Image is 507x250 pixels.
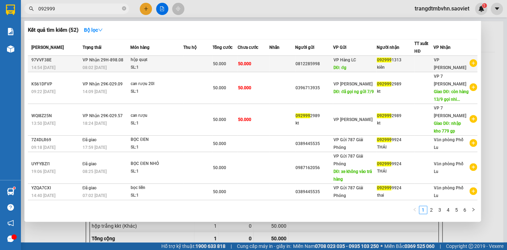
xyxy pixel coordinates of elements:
[469,163,477,171] span: plus-circle
[469,83,477,91] span: plus-circle
[83,113,123,118] span: VP Nhận 29K-029.57
[469,139,477,147] span: plus-circle
[83,121,107,126] span: 18:24 [DATE]
[38,5,121,13] input: Tìm tên, số ĐT hoặc mã đơn
[444,206,452,214] a: 4
[453,206,460,214] a: 5
[83,65,107,70] span: 08:02 [DATE]
[433,89,468,102] span: Giao DĐ: còn hàng 13/9 gọi nhi...
[471,207,475,212] span: right
[31,112,80,120] div: WQI8Z25N
[7,28,14,35] img: solution-icon
[131,168,183,175] div: SL: 1
[83,145,107,150] span: 17:59 [DATE]
[31,169,55,174] span: 19:06 [DATE]
[377,56,414,64] div: 1313
[433,45,450,50] span: VP Nhận
[333,117,372,122] span: VP [PERSON_NAME]
[131,160,183,168] div: BỌC ĐEN NHỎ
[377,113,391,118] span: 092999
[377,185,391,190] span: 092999
[333,137,363,150] span: VP Gửi 787 Giải Phóng
[377,160,414,168] div: 9924
[469,206,477,214] button: right
[433,58,466,70] span: VP [PERSON_NAME]
[469,187,477,195] span: plus-circle
[13,187,15,189] sup: 1
[295,113,310,118] span: 092999
[29,6,34,11] span: search
[377,112,414,120] div: 2989
[413,207,417,212] span: left
[428,206,435,214] a: 2
[295,45,314,50] span: Người gửi
[130,45,149,50] span: Món hàng
[377,82,391,86] span: 092999
[333,169,372,182] span: DĐ: xe không vào trả hàng
[83,82,123,86] span: VP Nhận 29K-029.09
[376,45,399,50] span: Người nhận
[213,165,226,170] span: 50.000
[7,188,14,195] img: warehouse-icon
[377,192,414,199] div: thai
[427,206,436,214] li: 2
[377,58,391,62] span: 092999
[333,185,363,198] span: VP Gửi 787 Giải Phóng
[31,65,55,70] span: 14:54 [DATE]
[83,161,97,166] span: Đã giao
[433,106,466,118] span: VP 7 [PERSON_NAME]
[131,112,183,120] div: can rượu
[93,6,168,17] b: [DOMAIN_NAME]
[436,206,444,214] a: 3
[83,58,123,62] span: VP Nhận 29H-898.08
[213,85,226,90] span: 50.000
[269,45,279,50] span: Nhãn
[31,160,80,168] div: UYFYBZI1
[469,59,477,67] span: plus-circle
[31,193,55,198] span: 14:40 [DATE]
[84,27,103,33] strong: Bộ lọc
[98,28,103,32] span: down
[333,82,372,86] span: VP [PERSON_NAME]
[433,74,466,86] span: VP 7 [PERSON_NAME]
[377,88,414,95] div: kt
[31,121,55,126] span: 13:50 [DATE]
[469,206,477,214] li: Next Page
[410,206,419,214] li: Previous Page
[37,40,168,84] h2: VP Nhận: VP Km98
[83,193,107,198] span: 07:02 [DATE]
[333,45,346,50] span: VP Gửi
[377,168,414,175] div: THÁI
[78,24,108,36] button: Bộ lọcdown
[333,154,363,166] span: VP Gửi 787 Giải Phóng
[42,16,85,28] b: Sao Việt
[213,45,232,50] span: Tổng cước
[131,88,183,96] div: SL: 1
[414,41,428,54] span: TT xuất HĐ
[213,141,226,146] span: 50.000
[213,189,226,194] span: 50.000
[238,61,251,66] span: 50.000
[31,145,55,150] span: 09:18 [DATE]
[131,184,183,192] div: bọc liền
[7,235,14,242] span: message
[377,184,414,192] div: 9924
[295,164,333,172] div: 0987162056
[213,61,226,66] span: 50.000
[452,206,461,214] li: 5
[419,206,427,214] a: 1
[122,6,126,10] span: close-circle
[131,120,183,127] div: SL: 1
[377,136,414,144] div: 9924
[131,144,183,151] div: SL: 1
[377,137,391,142] span: 092999
[238,85,251,90] span: 50.000
[410,206,419,214] button: left
[333,65,346,70] span: DĐ: đg
[295,140,333,147] div: 0389445535
[31,89,55,94] span: 09:22 [DATE]
[7,45,14,53] img: warehouse-icon
[295,112,333,120] div: 2989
